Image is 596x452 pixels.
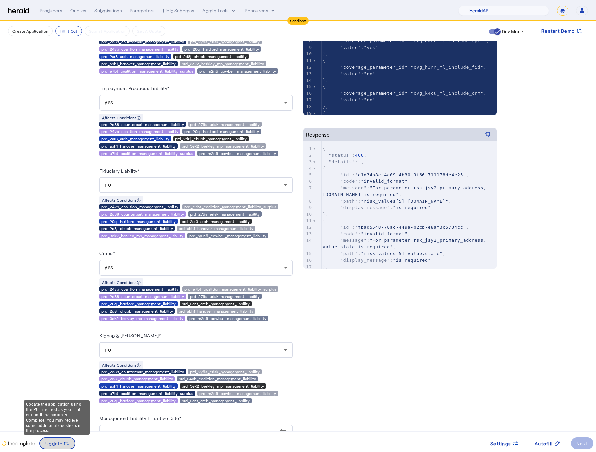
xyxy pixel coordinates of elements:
span: "is required" [393,258,431,263]
div: prd_m2n6_cowbell_management_liability [197,151,278,156]
span: no [105,347,111,353]
div: prd_20ql_hartford_management_liability [99,219,178,224]
div: 12 [303,64,313,71]
div: prd_2d8j_chubb_management_liability [99,308,175,314]
div: prd_abh1_hanover_management_liability [177,308,255,314]
div: prd_20ql_hartford_management_liability [99,398,178,403]
div: 12 [303,224,313,231]
span: : , [323,65,486,70]
div: prd_e7bt_coalition_management_liability_surplus [99,151,195,156]
div: 18 [303,103,313,110]
span: "cvg_h3rr_ml_include_fid" [411,65,484,70]
label: Dev Mode [501,28,523,35]
div: prd_e7bt_coalition_management_liability_surplus [182,204,278,209]
span: "status" [329,153,352,158]
div: Quotes [70,7,86,14]
div: prd_2ar3_arch_management_liability [99,54,171,59]
label: Crime* [99,250,115,256]
div: prd_3ek2_berkley_mp_management_liability [180,143,266,149]
div: prd_m2n6_cowbell_management_liability [197,68,278,74]
span: { [323,218,326,223]
span: : , [323,179,411,184]
div: prd_276s_erisk_management_liability [188,369,262,374]
div: Sandbox [287,17,309,25]
span: "risk_values[5].value.state" [361,251,443,256]
div: prd_24vb_coalition_management_liability [177,376,258,381]
span: "coverage_parameter_id" [340,65,408,70]
span: yes [105,99,113,106]
div: 5 [303,172,313,178]
herald-code-block: Response [303,128,497,255]
div: 15 [303,250,313,257]
span: "code" [340,179,358,184]
div: 14 [303,237,313,244]
span: 400 [355,153,364,158]
div: prd_20ql_hartford_management_liability [99,301,178,306]
div: 14 [303,77,313,84]
span: : [323,45,378,50]
span: "e1d34b8e-4a09-4b30-9f66-711178de4e25" [355,172,466,177]
div: 16 [303,90,313,97]
button: Get A Quote [132,26,165,36]
div: prd_m2n6_cowbell_management_liability [187,233,268,238]
span: "no" [364,71,375,76]
span: : [323,258,431,263]
span: "For parameter rsk_jsy2_primary_address, value.state is required" [323,238,489,249]
div: Affects Conditions [99,278,143,286]
span: : , [323,185,489,197]
span: no [105,182,111,188]
div: prd_24vb_coalition_management_liability [99,129,180,134]
span: Autofill [535,440,553,447]
div: prd_abh1_hanover_management_liability [99,383,178,389]
span: "coverage_parameter_id" [340,91,408,96]
div: Affects Conditions [99,196,143,204]
span: { [323,111,326,116]
label: Management Liability Effective Date* [99,415,181,421]
button: Settings [485,437,524,449]
p: Incomplete [7,439,35,447]
span: "display_message" [340,205,390,210]
div: 11 [303,218,313,224]
div: prd_m2n6_cowbell_management_liability [197,391,278,396]
div: 8 [303,198,313,205]
div: prd_3ek2_berkley_mp_management_liability [99,316,185,321]
div: Parameters [130,7,155,14]
div: prd_2ar3_arch_management_liability [180,398,252,403]
span: { [323,146,326,151]
div: prd_abh1_hanover_management_liability [177,226,255,231]
div: prd_2ar3_arch_management_liability [99,136,171,141]
div: prd_24vb_coalition_management_liability [99,204,180,209]
span: "yes" [364,45,378,50]
span: "value" [340,71,361,76]
div: Update the application using the PUT method as you fill it out until the status is Complete. You ... [24,400,90,435]
span: : [323,97,375,102]
span: "message" [340,185,367,190]
div: 6 [303,178,313,185]
span: : [323,205,431,210]
div: 15 [303,83,313,90]
div: 9 [303,44,313,51]
span: : , [323,231,411,236]
span: Update [45,440,63,447]
span: "path" [340,199,358,204]
div: Field Schemas [163,7,195,14]
button: Resources dropdown menu [245,7,276,14]
span: : , [323,251,446,256]
div: Response [306,131,330,139]
span: "no" [364,97,375,102]
span: { [323,58,326,63]
span: : , [323,199,452,204]
div: 10 [303,51,313,57]
div: prd_m2n6_cowbell_management_liability [187,316,268,321]
div: prd_3ek2_berkley_mp_management_liability [180,383,266,389]
span: }, [323,51,329,56]
div: prd_3ek2_berkley_mp_management_liability [99,233,185,238]
div: prd_2d8j_chubb_management_liability [99,376,175,381]
div: prd_2d8j_chubb_management_liability [173,136,249,141]
div: 4 [303,165,313,172]
span: yes [105,264,113,271]
span: "cvg_k4cu_ml_include_crm" [411,91,484,96]
span: "path" [340,251,358,256]
div: prd_abh1_hanover_management_liability [99,61,178,66]
span: }, [323,264,329,269]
